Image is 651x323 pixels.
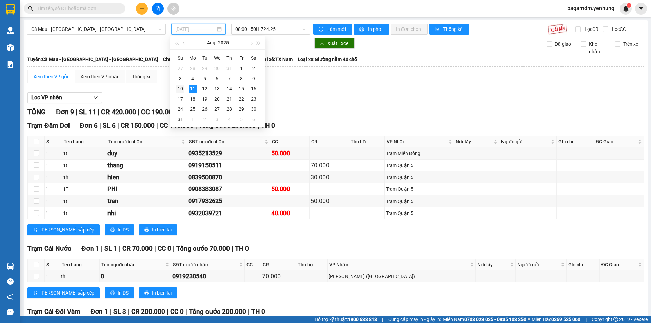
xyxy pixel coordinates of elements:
span: SL 1 [104,245,117,253]
span: sort-ascending [33,290,38,296]
span: Tổng cước 200.000 [189,308,246,316]
div: thang [107,161,186,170]
span: VP Nhận [387,138,447,145]
div: 22 [237,95,245,103]
div: 50.000 [311,196,348,206]
div: 8 [237,75,245,83]
div: 4 [225,115,233,123]
div: 1 [46,174,61,181]
td: 2025-08-16 [248,84,260,94]
td: 2025-08-05 [199,74,211,84]
span: | [248,308,250,316]
div: 0919150511 [188,161,269,170]
div: 25 [189,105,197,113]
td: 2025-08-02 [248,63,260,74]
span: | [586,316,587,323]
div: 30.000 [311,173,348,182]
span: Lọc VP nhận [31,93,62,102]
span: SL 6 [103,122,116,129]
th: CC [270,136,310,147]
button: In đơn chọn [391,24,428,35]
span: | [154,245,156,253]
th: Thu hộ [349,136,384,147]
span: | [382,316,383,323]
th: Ghi chú [567,259,600,270]
td: 2025-08-06 [211,74,223,84]
td: 2025-08-10 [174,84,186,94]
div: 0932039721 [188,208,269,218]
td: 2025-08-08 [235,74,248,84]
span: ĐC Giao [601,261,637,268]
td: 2025-07-28 [186,63,199,74]
div: 9 [250,75,258,83]
td: 0919230540 [171,270,245,282]
td: 0917932625 [187,195,270,207]
td: 2025-08-07 [223,74,235,84]
span: Đơn 9 [56,108,74,116]
div: hien [107,173,186,182]
div: 70.000 [311,161,348,170]
span: [PERSON_NAME] sắp xếp [40,226,94,234]
div: 70.000 [262,271,295,281]
span: Kho nhận [586,40,610,55]
div: 0839500870 [188,173,269,182]
div: 1 [189,115,197,123]
td: 2025-08-14 [223,84,235,94]
span: printer [359,27,365,32]
span: CC 140.000 [160,122,194,129]
span: Xuất Excel [327,40,349,47]
td: 2025-08-18 [186,94,199,104]
td: Bình Dương (BX Bàu Bàng) [328,270,475,282]
td: 0908383087 [187,183,270,195]
span: SL 3 [113,308,126,316]
td: 2025-07-27 [174,63,186,74]
span: Đã giao [552,40,574,48]
div: 27 [176,64,184,73]
div: 0917932625 [188,196,269,206]
div: 12 [201,85,209,93]
span: SĐT người nhận [189,138,263,145]
div: 21 [225,95,233,103]
td: 2025-08-25 [186,104,199,114]
div: 1 [237,64,245,73]
span: CR 70.000 [122,245,153,253]
th: CR [261,259,296,270]
div: 0919230540 [172,271,243,281]
span: Hỗ trợ kỹ thuật: [315,316,377,323]
td: PHI [106,183,187,195]
div: 1t [63,162,105,169]
td: 2025-08-15 [235,84,248,94]
span: CR 150.000 [121,122,155,129]
span: CC 0 [170,308,184,316]
td: tran [106,195,187,207]
th: CR [310,136,349,147]
th: Mo [186,53,199,63]
td: hien [106,171,187,183]
td: 2025-09-04 [223,114,235,124]
td: Trạm Quận 5 [385,160,454,171]
span: CC 0 [158,245,171,253]
span: Trạm Cái Đôi Vàm [27,308,80,316]
span: down [93,95,98,100]
td: 2025-07-29 [199,63,211,74]
div: 17 [176,95,184,103]
img: logo-vxr [6,4,15,15]
div: 40.000 [271,208,308,218]
span: SL 11 [79,108,96,116]
div: 30 [213,64,221,73]
span: Chuyến: (08:00 [DATE]) [163,56,213,63]
td: 2025-08-26 [199,104,211,114]
div: Xem theo VP gửi [33,73,68,80]
span: download [320,41,324,46]
div: 29 [237,105,245,113]
span: CC 190.000 [141,108,176,116]
button: file-add [152,3,164,15]
div: PHI [107,184,186,194]
button: sort-ascending[PERSON_NAME] sắp xếp [27,224,100,235]
span: In DS [118,289,129,297]
div: 2 [201,115,209,123]
span: caret-down [638,5,644,12]
span: bar-chart [435,27,440,32]
div: 31 [176,115,184,123]
div: 5 [201,75,209,83]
